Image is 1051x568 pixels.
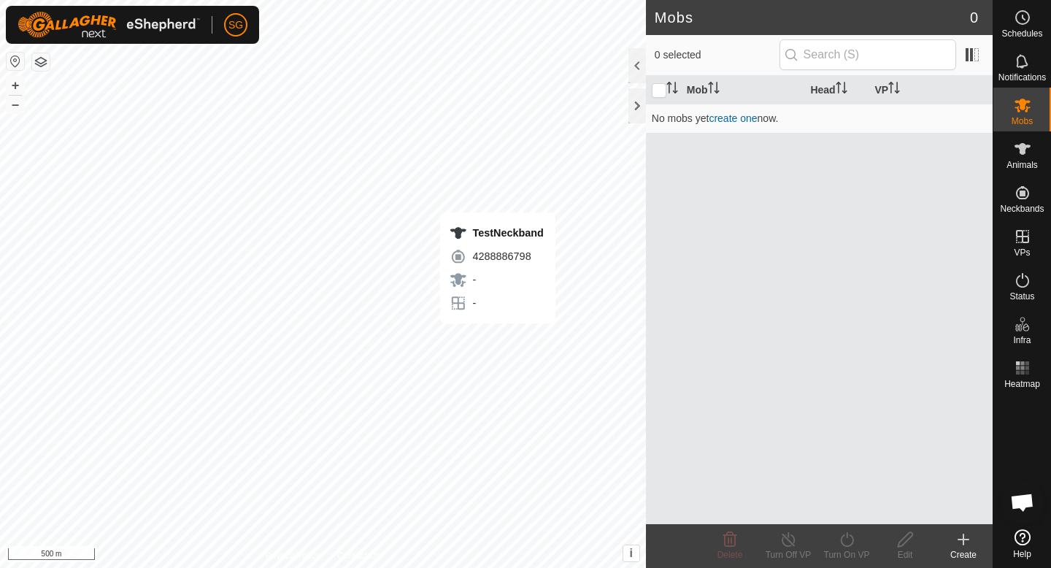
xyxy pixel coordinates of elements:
button: + [7,77,24,94]
button: Map Layers [32,53,50,71]
p-sorticon: Activate to sort [708,84,720,96]
span: SG [228,18,243,33]
div: 4288886798 [450,247,544,265]
button: Reset Map [7,53,24,70]
span: Schedules [1001,29,1042,38]
div: Turn On VP [817,548,876,561]
button: i [623,545,639,561]
img: Gallagher Logo [18,12,200,38]
span: Infra [1013,336,1031,345]
button: – [7,96,24,113]
span: Heatmap [1004,380,1040,388]
span: Neckbands [1000,204,1044,213]
div: - [450,271,544,288]
span: Delete [717,550,743,560]
div: Edit [876,548,934,561]
th: VP [869,76,993,104]
p-sorticon: Activate to sort [888,84,900,96]
a: Help [993,523,1051,564]
span: Help [1013,550,1031,559]
span: Status [1009,292,1034,301]
th: Head [804,76,869,104]
p-sorticon: Activate to sort [836,84,847,96]
div: Create [934,548,993,561]
a: Contact Us [337,549,380,562]
span: Mobs [1012,117,1033,126]
input: Search (S) [779,39,956,70]
span: i [630,547,633,559]
span: Animals [1006,161,1038,169]
p-sorticon: Activate to sort [666,84,678,96]
div: - [450,294,544,312]
span: VPs [1014,248,1030,257]
div: TestNeckband [450,224,544,242]
td: No mobs yet now. [646,104,993,133]
span: 0 selected [655,47,779,63]
div: Turn Off VP [759,548,817,561]
div: Open chat [1001,480,1044,524]
h2: Mobs [655,9,970,26]
span: Notifications [998,73,1046,82]
a: Privacy Policy [265,549,320,562]
span: 0 [970,7,978,28]
a: create one [709,112,757,124]
th: Mob [681,76,805,104]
